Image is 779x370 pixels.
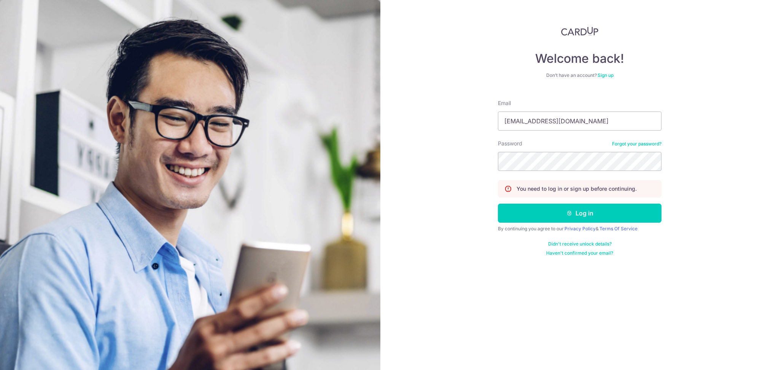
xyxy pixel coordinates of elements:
[498,204,661,223] button: Log in
[564,226,596,231] a: Privacy Policy
[598,72,614,78] a: Sign up
[498,99,511,107] label: Email
[599,226,638,231] a: Terms Of Service
[498,112,661,131] input: Enter your Email
[548,241,612,247] a: Didn't receive unlock details?
[498,226,661,232] div: By continuing you agree to our &
[561,27,598,36] img: CardUp Logo
[498,51,661,66] h4: Welcome back!
[498,72,661,78] div: Don’t have an account?
[612,141,661,147] a: Forgot your password?
[498,140,522,147] label: Password
[546,250,613,256] a: Haven't confirmed your email?
[517,185,637,193] p: You need to log in or sign up before continuing.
